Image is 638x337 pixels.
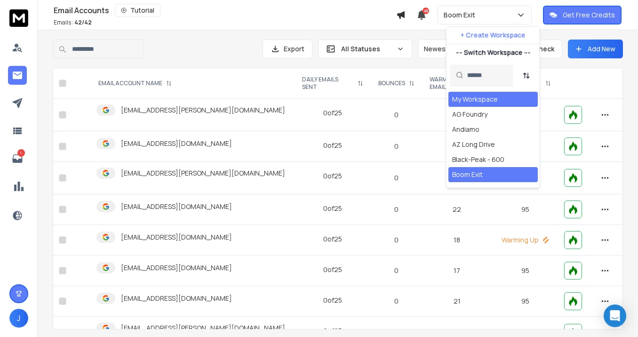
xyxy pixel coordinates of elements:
[323,171,342,181] div: 0 of 25
[444,10,479,20] p: Boom Exit
[422,194,492,225] td: 22
[376,235,416,245] p: 0
[568,40,623,58] button: Add New
[430,76,475,91] p: WARMUP EMAILS
[452,125,479,134] div: Andiamo
[302,76,354,91] p: DAILY EMAILS SENT
[492,286,558,317] td: 95
[492,256,558,286] td: 95
[9,309,28,328] button: J
[323,296,342,305] div: 0 of 25
[422,256,492,286] td: 17
[452,170,483,179] div: Boom Exit
[517,66,536,85] button: Sort by Sort A-Z
[121,139,232,148] p: [EMAIL_ADDRESS][DOMAIN_NAME]
[323,141,342,150] div: 0 of 25
[376,110,416,120] p: 0
[341,44,393,54] p: All Statuses
[121,168,285,178] p: [EMAIL_ADDRESS][PERSON_NAME][DOMAIN_NAME]
[455,48,530,57] p: --- Switch Workspace ---
[115,4,160,17] button: Tutorial
[376,297,416,306] p: 0
[497,235,553,245] p: Warming Up
[323,265,342,274] div: 0 of 25
[323,204,342,213] div: 0 of 25
[452,95,498,104] div: My Workspace
[423,8,429,14] span: 46
[422,162,492,194] td: 19
[452,185,524,194] div: Business Brokers of AZ
[422,131,492,162] td: 13
[121,105,285,115] p: [EMAIL_ADDRESS][PERSON_NAME][DOMAIN_NAME]
[492,194,558,225] td: 95
[447,27,540,44] button: + Create Workspace
[452,155,504,164] div: Black-Peak - 600
[54,19,92,26] p: Emails :
[121,294,232,303] p: [EMAIL_ADDRESS][DOMAIN_NAME]
[378,80,405,87] p: BOUNCES
[418,40,479,58] button: Newest
[543,6,622,24] button: Get Free Credits
[422,225,492,256] td: 18
[98,80,172,87] div: EMAIL ACCOUNT NAME
[263,40,312,58] button: Export
[461,31,526,40] p: + Create Workspace
[376,142,416,151] p: 0
[121,233,232,242] p: [EMAIL_ADDRESS][DOMAIN_NAME]
[323,234,342,244] div: 0 of 25
[422,286,492,317] td: 21
[376,173,416,183] p: 0
[121,263,232,273] p: [EMAIL_ADDRESS][DOMAIN_NAME]
[121,202,232,211] p: [EMAIL_ADDRESS][DOMAIN_NAME]
[452,110,487,119] div: AG Foundry
[376,205,416,214] p: 0
[323,108,342,118] div: 0 of 25
[563,10,615,20] p: Get Free Credits
[422,99,492,131] td: 17
[323,326,342,336] div: 0 of 25
[376,266,416,275] p: 0
[121,323,285,333] p: [EMAIL_ADDRESS][PERSON_NAME][DOMAIN_NAME]
[604,305,626,327] div: Open Intercom Messenger
[54,4,396,17] div: Email Accounts
[17,149,25,157] p: 1
[452,140,495,149] div: AZ Long Drive
[74,18,92,26] span: 42 / 42
[8,149,27,168] a: 1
